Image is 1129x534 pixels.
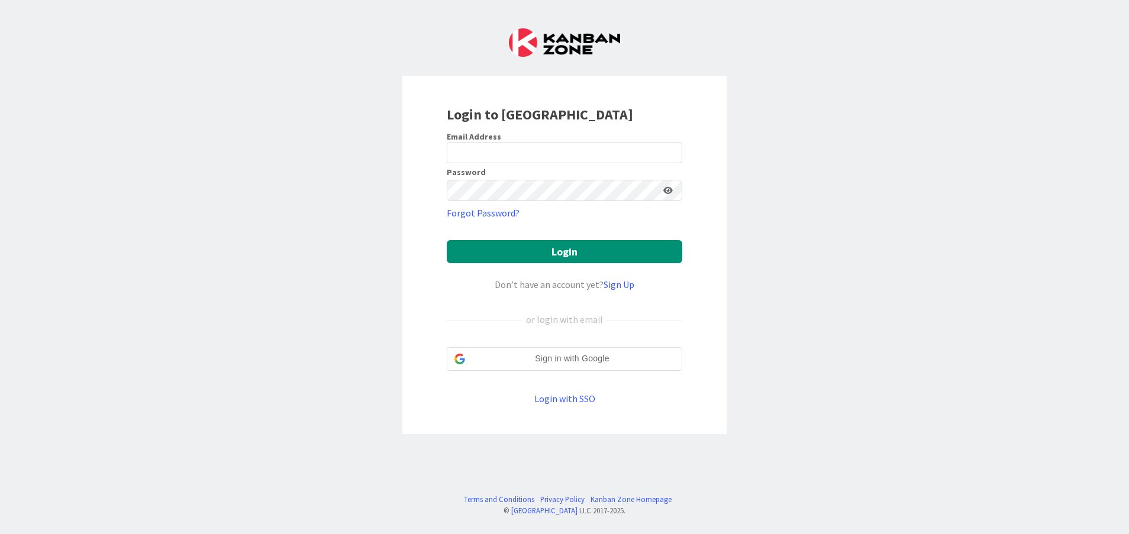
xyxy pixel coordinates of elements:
label: Email Address [447,131,501,142]
button: Login [447,240,682,263]
b: Login to [GEOGRAPHIC_DATA] [447,105,633,124]
a: Privacy Policy [540,494,585,505]
label: Password [447,168,486,176]
a: Sign Up [604,279,634,290]
div: Sign in with Google [447,347,682,371]
a: Login with SSO [534,393,595,404]
div: Don’t have an account yet? [447,277,682,292]
a: Terms and Conditions [464,494,534,505]
div: or login with email [523,312,606,326]
div: © LLC 2017- 2025 . [458,505,672,516]
a: Forgot Password? [447,206,520,220]
a: Kanban Zone Homepage [591,494,672,505]
img: Kanban Zone [509,28,620,57]
span: Sign in with Google [470,352,675,365]
a: [GEOGRAPHIC_DATA] [511,506,578,515]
